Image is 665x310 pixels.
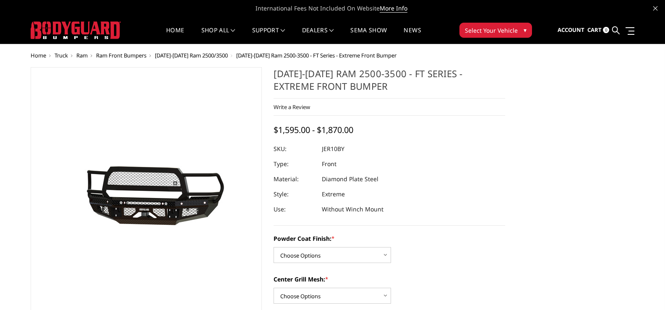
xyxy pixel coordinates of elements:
[380,4,407,13] a: More Info
[322,172,378,187] dd: Diamond Plate Steel
[274,202,316,217] dt: Use:
[41,146,251,240] img: 2010-2018 Ram 2500-3500 - FT Series - Extreme Front Bumper
[155,52,228,59] a: [DATE]-[DATE] Ram 2500/3500
[76,52,88,59] a: Ram
[322,141,344,156] dd: JER10BY
[587,26,602,34] span: Cart
[274,187,316,202] dt: Style:
[558,19,584,42] a: Account
[31,21,121,39] img: BODYGUARD BUMPERS
[201,27,235,44] a: shop all
[587,19,609,42] a: Cart 0
[274,156,316,172] dt: Type:
[558,26,584,34] span: Account
[252,27,285,44] a: Support
[322,156,336,172] dd: Front
[274,172,316,187] dt: Material:
[322,202,383,217] dd: Without Winch Mount
[465,26,518,35] span: Select Your Vehicle
[55,52,68,59] a: Truck
[404,27,421,44] a: News
[96,52,146,59] a: Ram Front Bumpers
[274,103,310,111] a: Write a Review
[274,141,316,156] dt: SKU:
[236,52,396,59] span: [DATE]-[DATE] Ram 2500-3500 - FT Series - Extreme Front Bumper
[603,27,609,33] span: 0
[274,234,505,243] label: Powder Coat Finish:
[274,67,505,99] h1: [DATE]-[DATE] Ram 2500-3500 - FT Series - Extreme Front Bumper
[274,275,505,284] label: Center Grill Mesh:
[524,26,527,34] span: ▾
[166,27,184,44] a: Home
[31,52,46,59] a: Home
[459,23,532,38] button: Select Your Vehicle
[322,187,345,202] dd: Extreme
[302,27,334,44] a: Dealers
[350,27,387,44] a: SEMA Show
[274,124,353,135] span: $1,595.00 - $1,870.00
